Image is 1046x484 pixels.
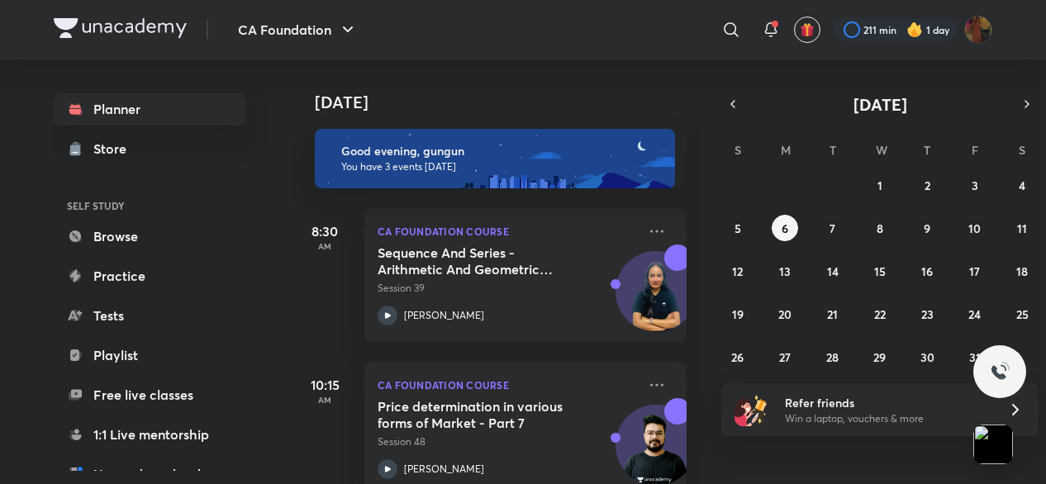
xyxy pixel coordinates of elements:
[830,221,835,236] abbr: October 7, 2025
[54,132,245,165] a: Store
[873,349,886,365] abbr: October 29, 2025
[228,13,368,46] button: CA Foundation
[924,142,930,158] abbr: Thursday
[404,462,484,477] p: [PERSON_NAME]
[962,301,988,327] button: October 24, 2025
[914,172,940,198] button: October 2, 2025
[968,221,981,236] abbr: October 10, 2025
[830,142,836,158] abbr: Tuesday
[1019,142,1025,158] abbr: Saturday
[877,221,883,236] abbr: October 8, 2025
[785,411,988,426] p: Win a laptop, vouchers & more
[920,349,934,365] abbr: October 30, 2025
[725,301,751,327] button: October 19, 2025
[54,192,245,220] h6: SELF STUDY
[782,221,788,236] abbr: October 6, 2025
[1019,178,1025,193] abbr: October 4, 2025
[827,263,839,279] abbr: October 14, 2025
[906,21,923,38] img: streak
[725,215,751,241] button: October 5, 2025
[1017,221,1027,236] abbr: October 11, 2025
[732,306,744,322] abbr: October 19, 2025
[292,241,358,251] p: AM
[292,221,358,241] h5: 8:30
[962,258,988,284] button: October 17, 2025
[772,344,798,370] button: October 27, 2025
[972,178,978,193] abbr: October 3, 2025
[1016,306,1029,322] abbr: October 25, 2025
[785,394,988,411] h6: Refer friends
[772,215,798,241] button: October 6, 2025
[820,258,846,284] button: October 14, 2025
[54,418,245,451] a: 1:1 Live mentorship
[778,306,792,322] abbr: October 20, 2025
[731,349,744,365] abbr: October 26, 2025
[962,215,988,241] button: October 10, 2025
[725,258,751,284] button: October 12, 2025
[962,344,988,370] button: October 31, 2025
[794,17,820,43] button: avatar
[725,344,751,370] button: October 26, 2025
[735,142,741,158] abbr: Sunday
[924,221,930,236] abbr: October 9, 2025
[315,129,675,188] img: evening
[779,263,791,279] abbr: October 13, 2025
[378,221,637,241] p: CA Foundation Course
[969,263,980,279] abbr: October 17, 2025
[54,299,245,332] a: Tests
[921,263,933,279] abbr: October 16, 2025
[93,139,136,159] div: Store
[874,263,886,279] abbr: October 15, 2025
[921,306,934,322] abbr: October 23, 2025
[292,375,358,395] h5: 10:15
[1009,215,1035,241] button: October 11, 2025
[772,301,798,327] button: October 20, 2025
[772,258,798,284] button: October 13, 2025
[292,395,358,405] p: AM
[378,281,637,296] p: Session 39
[867,301,893,327] button: October 22, 2025
[54,259,245,292] a: Practice
[853,93,907,116] span: [DATE]
[969,349,981,365] abbr: October 31, 2025
[827,306,838,322] abbr: October 21, 2025
[616,260,696,339] img: Avatar
[826,349,839,365] abbr: October 28, 2025
[820,344,846,370] button: October 28, 2025
[315,93,703,112] h4: [DATE]
[54,378,245,411] a: Free live classes
[1009,258,1035,284] button: October 18, 2025
[800,22,815,37] img: avatar
[1016,263,1028,279] abbr: October 18, 2025
[990,362,1010,382] img: ttu
[378,375,637,395] p: CA Foundation Course
[378,398,583,431] h5: Price determination in various forms of Market - Part 7
[732,263,743,279] abbr: October 12, 2025
[925,178,930,193] abbr: October 2, 2025
[867,344,893,370] button: October 29, 2025
[341,160,660,173] p: You have 3 events [DATE]
[914,301,940,327] button: October 23, 2025
[378,244,583,278] h5: Sequence And Series - Arithmetic And Geometric Progressions - III
[874,306,886,322] abbr: October 22, 2025
[54,18,187,38] img: Company Logo
[735,221,741,236] abbr: October 5, 2025
[964,16,992,44] img: gungun Raj
[914,258,940,284] button: October 16, 2025
[378,434,637,449] p: Session 48
[54,220,245,253] a: Browse
[914,344,940,370] button: October 30, 2025
[877,178,882,193] abbr: October 1, 2025
[779,349,791,365] abbr: October 27, 2025
[1009,301,1035,327] button: October 25, 2025
[54,93,245,126] a: Planner
[54,339,245,372] a: Playlist
[54,18,187,42] a: Company Logo
[867,215,893,241] button: October 8, 2025
[820,301,846,327] button: October 21, 2025
[914,215,940,241] button: October 9, 2025
[781,142,791,158] abbr: Monday
[744,93,1015,116] button: [DATE]
[735,393,768,426] img: referral
[867,172,893,198] button: October 1, 2025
